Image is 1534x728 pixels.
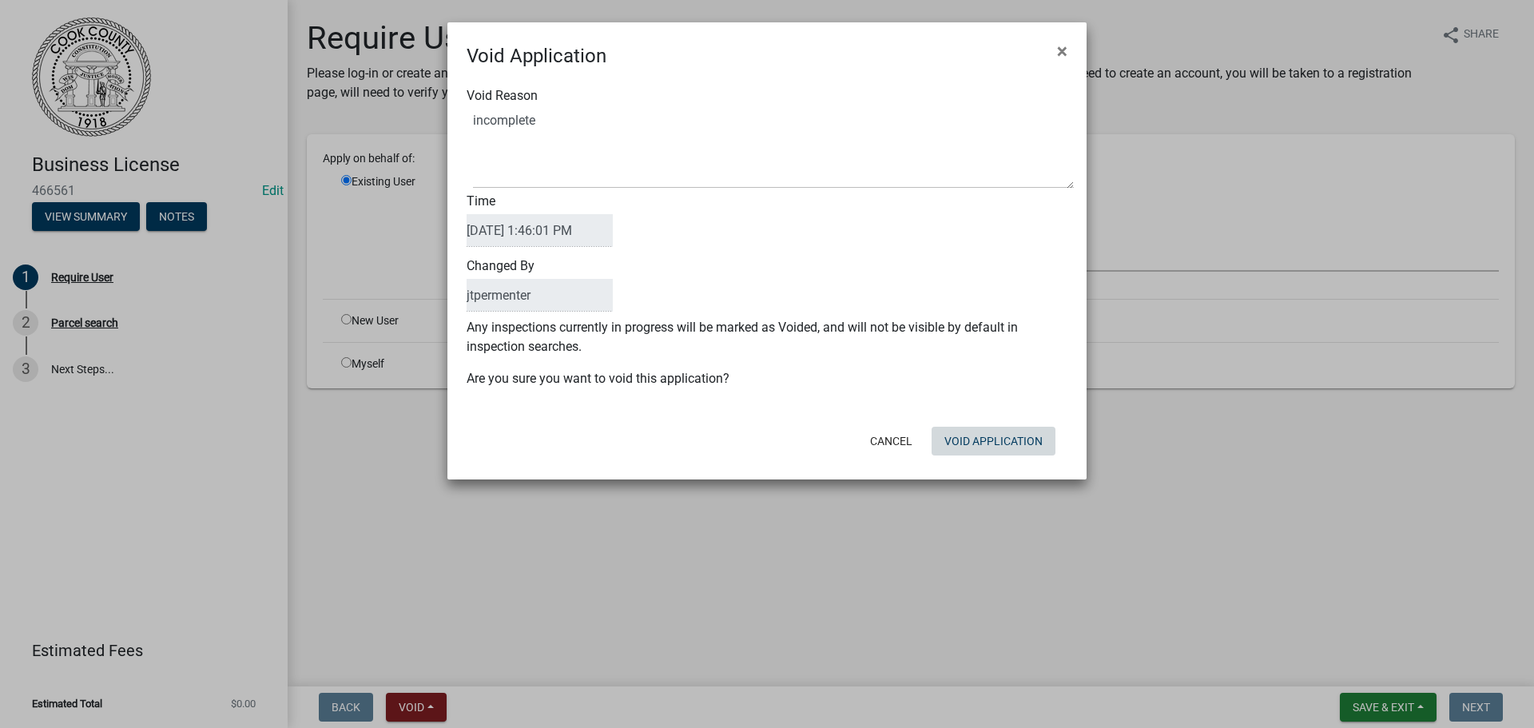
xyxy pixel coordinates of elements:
[467,369,1067,388] p: Are you sure you want to void this application?
[467,214,613,247] input: DateTime
[467,260,613,312] label: Changed By
[473,109,1074,189] textarea: Void Reason
[857,427,925,455] button: Cancel
[467,42,606,70] h4: Void Application
[467,318,1067,356] p: Any inspections currently in progress will be marked as Voided, and will not be visible by defaul...
[1044,29,1080,74] button: Close
[932,427,1055,455] button: Void Application
[467,90,538,102] label: Void Reason
[1057,40,1067,62] span: ×
[467,279,613,312] input: ClosedBy
[467,195,613,247] label: Time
